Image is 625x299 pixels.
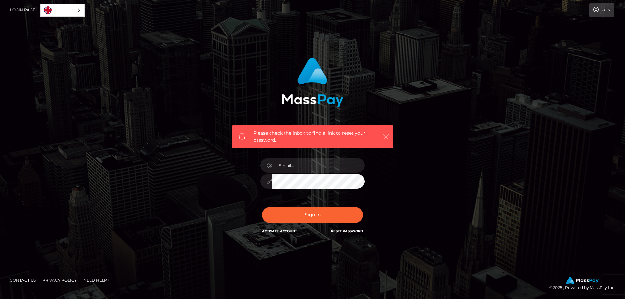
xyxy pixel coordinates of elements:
[549,277,620,291] div: © 2025 , Powered by MassPay Inc.
[272,158,365,173] input: E-mail...
[331,229,363,233] a: Reset Password
[40,4,85,17] div: Language
[40,275,79,285] a: Privacy Policy
[7,275,38,285] a: Contact Us
[262,207,363,223] button: Sign in
[81,275,112,285] a: Need Help?
[253,130,372,143] span: Please check the inbox to find a link to reset your password.
[282,58,343,107] img: MassPay Login
[40,4,85,17] aside: Language selected: English
[262,229,297,233] a: Activate Account
[566,277,599,284] img: MassPay
[589,3,614,17] a: Login
[10,3,35,17] a: Login Page
[41,4,84,16] a: English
